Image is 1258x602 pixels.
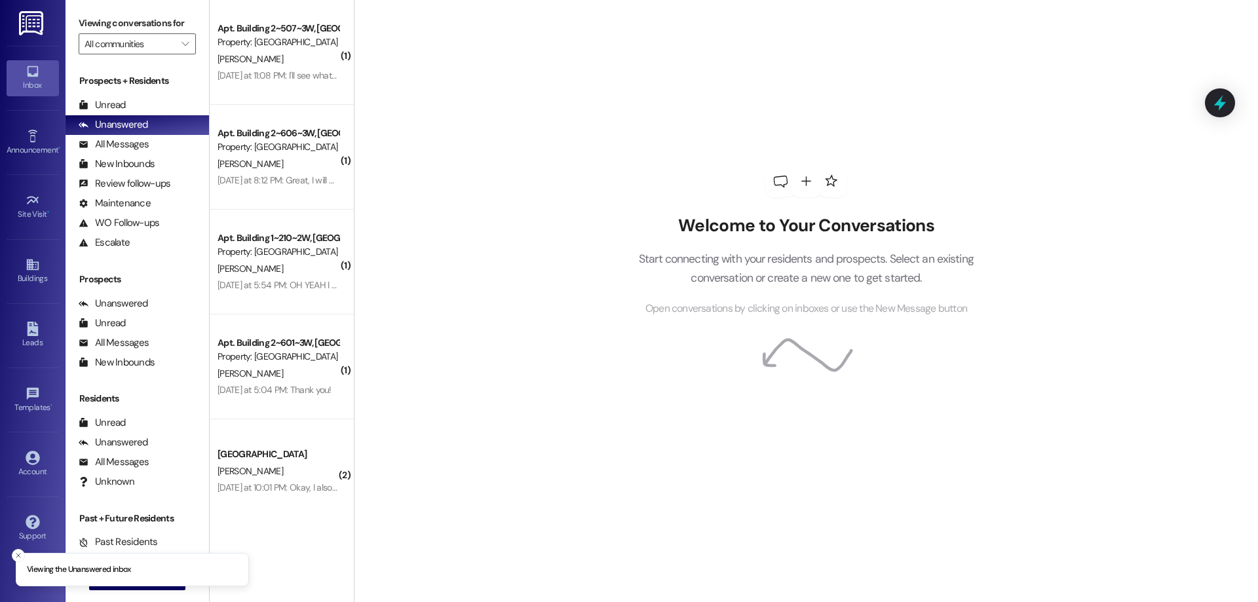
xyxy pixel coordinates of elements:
div: [DATE] at 10:01 PM: Okay, I also wasn't planning on staying all three semesters. Could I just sig... [218,481,830,493]
div: Unanswered [79,436,148,449]
div: [DATE] at 8:12 PM: Great, I will grab it by [DATE] [218,174,391,186]
span: [PERSON_NAME] [218,367,283,379]
span: [PERSON_NAME] [218,263,283,274]
span: • [47,208,49,217]
div: Apt. Building 1~210~2W, [GEOGRAPHIC_DATA] [218,231,339,245]
div: All Messages [79,336,149,350]
div: Property: [GEOGRAPHIC_DATA] [218,140,339,154]
div: Apt. Building 2~507~3W, [GEOGRAPHIC_DATA] [218,22,339,35]
div: Prospects + Residents [66,74,209,88]
span: [PERSON_NAME] [218,53,283,65]
div: New Inbounds [79,356,155,369]
span: Open conversations by clicking on inboxes or use the New Message button [645,301,967,317]
a: Site Visit • [7,189,59,225]
a: Buildings [7,254,59,289]
div: Maintenance [79,197,151,210]
a: Support [7,511,59,546]
a: Account [7,447,59,482]
p: Start connecting with your residents and prospects. Select an existing conversation or create a n... [619,250,993,287]
div: Review follow-ups [79,177,170,191]
div: [DATE] at 5:54 PM: OH YEAH I NEED ONE [218,279,373,291]
div: Apt. Building 2~601~3W, [GEOGRAPHIC_DATA] [218,336,339,350]
div: Property: [GEOGRAPHIC_DATA] [218,245,339,259]
div: Unanswered [79,297,148,310]
div: Property: [GEOGRAPHIC_DATA] [218,35,339,49]
div: Prospects [66,273,209,286]
div: Residents [66,392,209,405]
h2: Welcome to Your Conversations [619,216,993,236]
div: Escalate [79,236,130,250]
div: New Inbounds [79,157,155,171]
label: Viewing conversations for [79,13,196,33]
span: • [58,143,60,153]
div: Unknown [79,475,134,489]
div: Past Residents [79,535,158,549]
div: All Messages [79,455,149,469]
div: Unanswered [79,118,148,132]
p: Viewing the Unanswered inbox [27,564,131,576]
a: Inbox [7,60,59,96]
div: WO Follow-ups [79,216,159,230]
div: [GEOGRAPHIC_DATA] [218,447,339,461]
div: [DATE] at 5:04 PM: Thank you! [218,384,332,396]
div: Unread [79,316,126,330]
input: All communities [85,33,175,54]
div: Past + Future Residents [66,512,209,525]
i:  [181,39,189,49]
button: Close toast [12,549,25,562]
div: All Messages [79,138,149,151]
span: [PERSON_NAME] [218,158,283,170]
a: Leads [7,318,59,353]
a: Templates • [7,383,59,418]
div: Apt. Building 2~606~3W, [GEOGRAPHIC_DATA] [218,126,339,140]
span: [PERSON_NAME] [218,465,283,477]
div: Unread [79,416,126,430]
img: ResiDesk Logo [19,11,46,35]
span: • [50,401,52,410]
div: Unread [79,98,126,112]
div: Property: [GEOGRAPHIC_DATA] [218,350,339,364]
